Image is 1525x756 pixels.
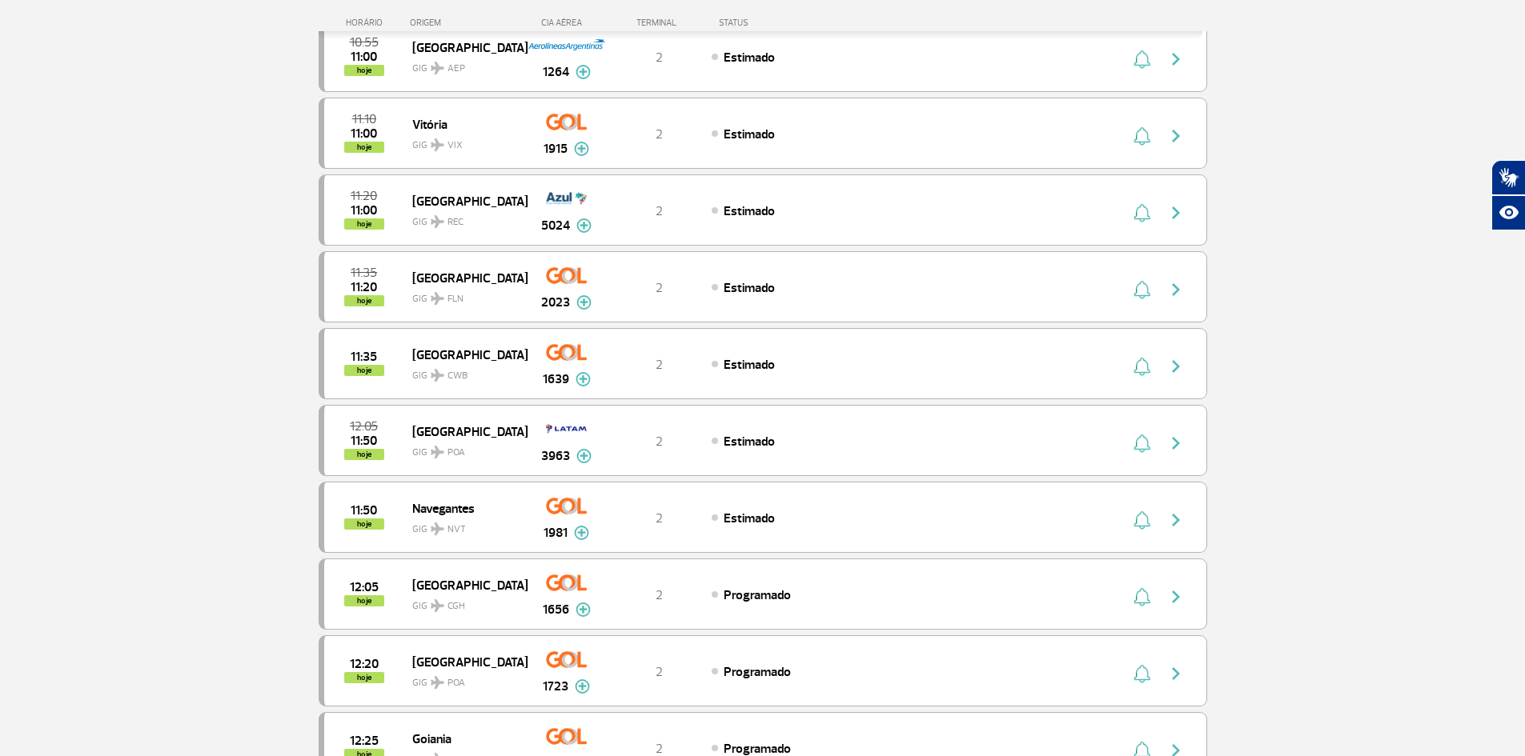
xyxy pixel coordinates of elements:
img: destiny_airplane.svg [431,599,444,612]
span: GIG [412,53,515,76]
span: 2 [656,280,663,296]
img: mais-info-painel-voo.svg [575,679,590,694]
span: hoje [344,672,384,683]
img: sino-painel-voo.svg [1134,664,1150,683]
span: NVT [447,522,466,537]
img: destiny_airplane.svg [431,369,444,382]
span: 2025-08-27 12:05:00 [350,582,379,593]
span: Estimado [724,50,775,66]
span: GIG [412,437,515,460]
span: GIG [412,514,515,537]
span: POA [447,446,465,460]
span: 2025-08-27 11:50:00 [351,435,377,446]
img: sino-painel-voo.svg [1134,280,1150,299]
span: 2025-08-27 11:20:00 [351,282,377,293]
span: GIG [412,360,515,383]
div: TERMINAL [607,18,711,28]
span: hoje [344,218,384,230]
span: VIX [447,138,463,153]
img: destiny_airplane.svg [431,446,444,458]
span: 2 [656,50,663,66]
span: POA [447,676,465,690]
span: Estimado [724,357,775,373]
span: CGH [447,599,465,614]
span: [GEOGRAPHIC_DATA] [412,574,515,595]
span: Estimado [724,510,775,526]
span: [GEOGRAPHIC_DATA] [412,651,515,672]
span: 2 [656,587,663,603]
div: ORIGEM [410,18,527,28]
img: seta-direita-painel-voo.svg [1166,664,1186,683]
span: hoje [344,365,384,376]
div: HORÁRIO [323,18,411,28]
img: destiny_airplane.svg [431,292,444,305]
span: 2025-08-27 10:55:00 [350,37,379,48]
span: REC [447,215,464,230]
span: [GEOGRAPHIC_DATA] [412,37,515,58]
span: Estimado [724,434,775,450]
span: Estimado [724,126,775,142]
span: hoje [344,518,384,530]
span: FLN [447,292,464,306]
span: 1656 [543,600,569,619]
span: 2025-08-27 11:35:00 [351,267,377,278]
img: sino-painel-voo.svg [1134,587,1150,606]
img: destiny_airplane.svg [431,522,444,535]
span: GIG [412,590,515,614]
span: 2 [656,434,663,450]
span: 2025-08-27 12:05:00 [350,421,378,432]
span: 2025-08-27 11:00:00 [351,128,377,139]
span: 2 [656,126,663,142]
img: mais-info-painel-voo.svg [576,449,592,463]
span: hoje [344,142,384,153]
img: sino-painel-voo.svg [1134,126,1150,146]
img: mais-info-painel-voo.svg [576,218,592,233]
span: 1264 [543,62,569,82]
img: destiny_airplane.svg [431,215,444,228]
img: mais-info-painel-voo.svg [574,142,589,156]
span: 1915 [544,139,568,158]
img: sino-painel-voo.svg [1134,50,1150,69]
div: CIA AÉREA [527,18,607,28]
span: Estimado [724,203,775,219]
span: Vitória [412,114,515,134]
button: Abrir recursos assistivos. [1491,195,1525,230]
span: 2 [656,357,663,373]
span: Estimado [724,280,775,296]
img: sino-painel-voo.svg [1134,203,1150,222]
span: GIG [412,206,515,230]
span: 2 [656,664,663,680]
span: 2025-08-27 11:00:00 [351,51,377,62]
span: 1639 [543,370,569,389]
span: [GEOGRAPHIC_DATA] [412,267,515,288]
span: 2 [656,510,663,526]
span: 2025-08-27 11:35:00 [351,351,377,362]
span: AEP [447,62,465,76]
img: seta-direita-painel-voo.svg [1166,587,1186,606]
img: seta-direita-painel-voo.svg [1166,510,1186,530]
img: seta-direita-painel-voo.svg [1166,50,1186,69]
button: Abrir tradutor de língua de sinais. [1491,160,1525,195]
span: Goiania [412,728,515,749]
img: sino-painel-voo.svg [1134,357,1150,376]
img: seta-direita-painel-voo.svg [1166,203,1186,222]
img: seta-direita-painel-voo.svg [1166,357,1186,376]
span: 2 [656,203,663,219]
img: seta-direita-painel-voo.svg [1166,280,1186,299]
div: Plugin de acessibilidade da Hand Talk. [1491,160,1525,230]
img: sino-painel-voo.svg [1134,510,1150,530]
span: [GEOGRAPHIC_DATA] [412,344,515,365]
img: mais-info-painel-voo.svg [576,602,591,617]
span: 2025-08-27 12:25:00 [350,735,379,746]
span: GIG [412,283,515,306]
img: seta-direita-painel-voo.svg [1166,126,1186,146]
div: STATUS [711,18,841,28]
span: Navegantes [412,498,515,518]
span: CWB [447,369,468,383]
img: destiny_airplane.svg [431,676,444,689]
span: hoje [344,295,384,306]
img: destiny_airplane.svg [431,62,444,74]
span: 2025-08-27 12:20:00 [350,658,379,670]
span: 1981 [544,523,568,542]
img: mais-info-painel-voo.svg [576,372,591,386]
